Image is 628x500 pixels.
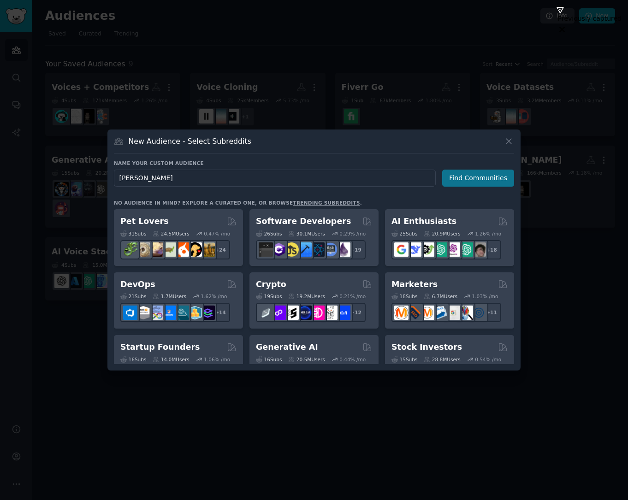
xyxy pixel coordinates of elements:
img: DevOpsLinks [162,306,176,320]
img: content_marketing [394,306,409,320]
div: 0.29 % /mo [339,230,366,237]
div: No audience in mind? Explore a curated one, or browse . [114,200,362,206]
div: 6.7M Users [424,293,457,300]
img: ethstaker [284,306,299,320]
img: OnlineMarketing [472,306,486,320]
img: platformengineering [175,306,189,320]
img: AskMarketing [420,306,434,320]
div: 0.21 % /mo [339,293,366,300]
img: AWS_Certified_Experts [136,306,150,320]
div: 26 Sub s [256,230,282,237]
div: 18 Sub s [391,293,417,300]
div: 14.0M Users [153,356,189,363]
img: DeepSeek [407,242,421,257]
img: azuredevops [123,306,137,320]
div: + 18 [482,240,501,259]
img: Docker_DevOps [149,306,163,320]
div: 0.54 % /mo [475,356,501,363]
div: 19.2M Users [288,293,325,300]
div: 1.03 % /mo [472,293,498,300]
h3: Name your custom audience [114,160,514,166]
div: 1.62 % /mo [201,293,227,300]
div: 25 Sub s [391,230,417,237]
img: PetAdvice [188,242,202,257]
img: reactnative [310,242,325,257]
img: GoogleGeminiAI [394,242,409,257]
h2: Crypto [256,279,286,290]
img: csharp [272,242,286,257]
div: 24.5M Users [153,230,189,237]
h2: Pet Lovers [120,216,169,227]
a: trending subreddits [293,200,360,206]
div: 30.1M Users [288,230,325,237]
img: AItoolsCatalog [420,242,434,257]
img: software [259,242,273,257]
div: 21 Sub s [120,293,146,300]
h3: New Audience - Select Subreddits [129,136,251,146]
img: elixir [336,242,350,257]
img: leopardgeckos [149,242,163,257]
h2: Stock Investors [391,341,462,353]
img: learnjavascript [284,242,299,257]
div: 1.06 % /mo [204,356,230,363]
img: PlatformEngineers [201,306,215,320]
div: 0.44 % /mo [339,356,366,363]
img: AskComputerScience [323,242,338,257]
img: herpetology [123,242,137,257]
h2: AI Enthusiasts [391,216,456,227]
div: 28.8M Users [424,356,460,363]
button: Find Communities [442,170,514,187]
h2: Marketers [391,279,438,290]
img: turtle [162,242,176,257]
img: defiblockchain [310,306,325,320]
div: 16 Sub s [256,356,282,363]
div: + 12 [346,303,366,322]
img: cockatiel [175,242,189,257]
img: googleads [446,306,460,320]
img: CryptoNews [323,306,338,320]
input: Pick a short name, like "Digital Marketers" or "Movie-Goers" [114,170,436,187]
div: 0.47 % /mo [204,230,230,237]
div: + 24 [211,240,230,259]
img: aws_cdk [188,306,202,320]
img: ballpython [136,242,150,257]
div: 15 Sub s [391,356,417,363]
div: 20.9M Users [424,230,460,237]
div: 1.7M Users [153,293,186,300]
img: ArtificalIntelligence [472,242,486,257]
img: defi_ [336,306,350,320]
h2: Startup Founders [120,341,200,353]
img: bigseo [407,306,421,320]
div: 19 Sub s [256,293,282,300]
div: 20.5M Users [288,356,325,363]
img: MarketingResearch [459,306,473,320]
img: chatgpt_prompts_ [459,242,473,257]
div: + 11 [482,303,501,322]
div: 31 Sub s [120,230,146,237]
img: Emailmarketing [433,306,447,320]
img: chatgpt_promptDesign [433,242,447,257]
div: 1.26 % /mo [475,230,501,237]
h2: DevOps [120,279,155,290]
img: dogbreed [201,242,215,257]
img: OpenAIDev [446,242,460,257]
img: 0xPolygon [272,306,286,320]
div: + 14 [211,303,230,322]
img: web3 [297,306,312,320]
img: ethfinance [259,306,273,320]
div: 16 Sub s [120,356,146,363]
div: + 19 [346,240,366,259]
h2: Software Developers [256,216,351,227]
h2: Generative AI [256,341,318,353]
img: iOSProgramming [297,242,312,257]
